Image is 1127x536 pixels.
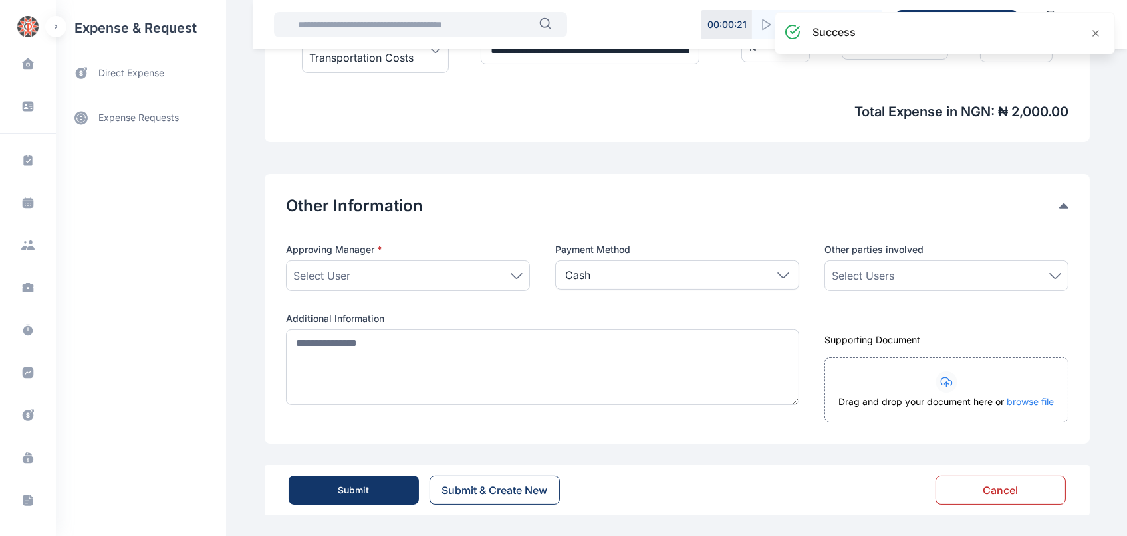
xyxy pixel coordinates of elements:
div: Supporting Document [824,333,1068,347]
span: Select User [293,268,350,284]
span: browse file [1007,396,1055,407]
span: Other parties involved [824,243,924,256]
a: direct expense [56,56,226,91]
label: Payment Method [555,243,799,256]
span: Total Expense in NGN : ₦ 2,000.00 [286,102,1068,121]
span: Select Users [832,268,894,284]
button: Continue [752,10,828,39]
a: Calendar [1028,5,1073,45]
div: Other Information [286,195,1068,217]
div: Submit [338,484,370,497]
button: Submit & Create New [430,476,560,505]
button: Submit [289,476,419,505]
p: 00 : 00 : 21 [707,18,747,31]
span: Local Travel / Transportation Costs [309,34,430,66]
p: Cash [565,267,590,283]
div: expense requests [56,91,226,134]
span: direct expense [98,66,164,80]
span: Approving Manager [286,243,382,256]
button: Cancel [936,476,1066,505]
button: Other Information [286,195,1059,217]
a: expense requests [56,102,226,134]
div: Drag and drop your document here or [825,395,1068,422]
label: Additional Information [286,312,799,325]
h3: success [813,24,856,40]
